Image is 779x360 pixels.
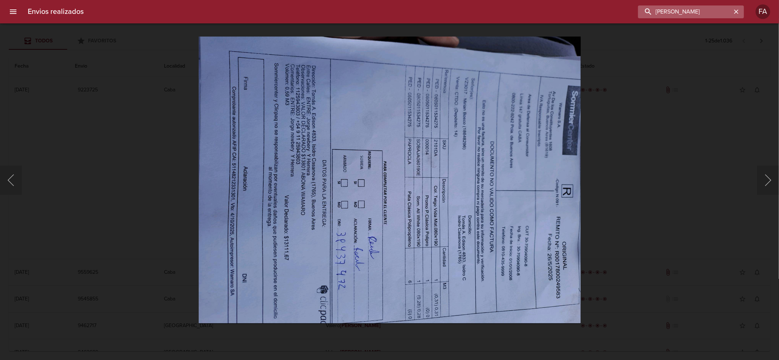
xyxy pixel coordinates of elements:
button: menu [4,3,22,20]
img: Image [198,37,581,323]
button: Siguiente [757,166,779,195]
div: Abrir información de usuario [756,4,770,19]
h6: Envios realizados [28,6,84,18]
input: buscar [638,5,732,18]
div: FA [756,4,770,19]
